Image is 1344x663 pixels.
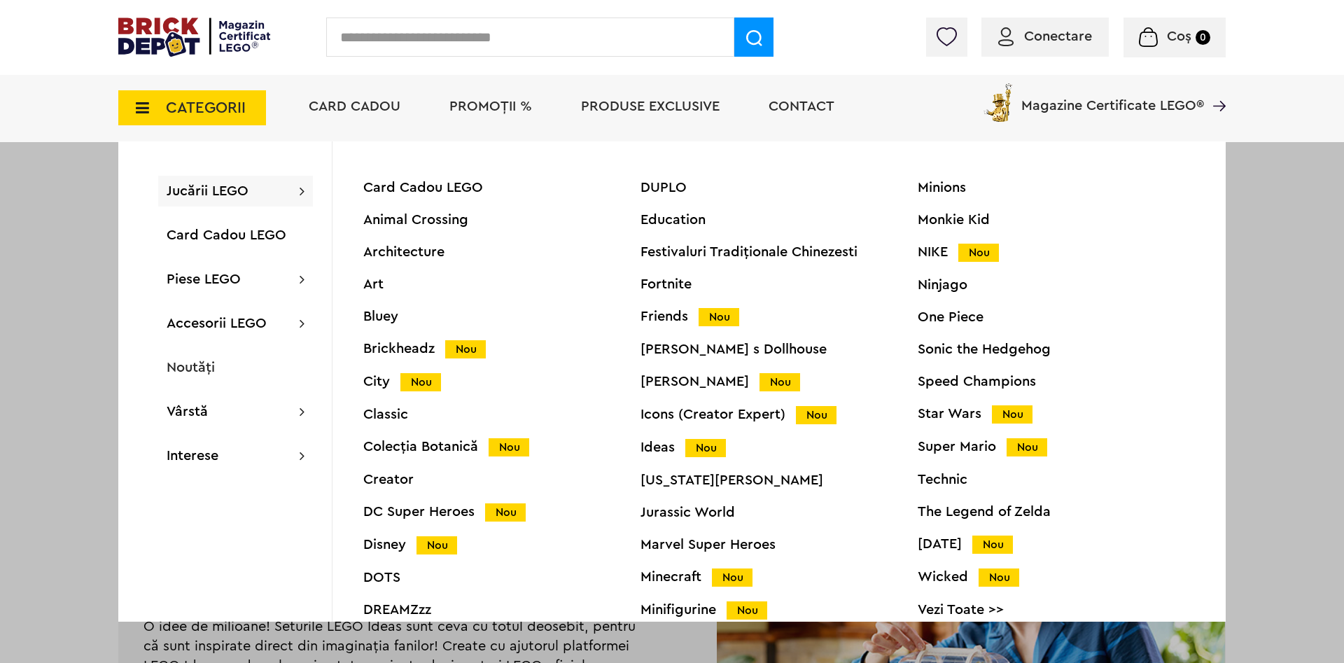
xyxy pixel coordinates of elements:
a: Magazine Certificate LEGO® [1204,81,1226,95]
span: Magazine Certificate LEGO® [1021,81,1204,113]
span: CATEGORII [166,100,246,116]
span: Coș [1167,29,1191,43]
a: Produse exclusive [581,99,720,113]
a: PROMOȚII % [449,99,532,113]
a: Card Cadou [309,99,400,113]
small: 0 [1196,30,1210,45]
a: Contact [769,99,834,113]
span: Conectare [1024,29,1092,43]
a: Conectare [998,29,1092,43]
